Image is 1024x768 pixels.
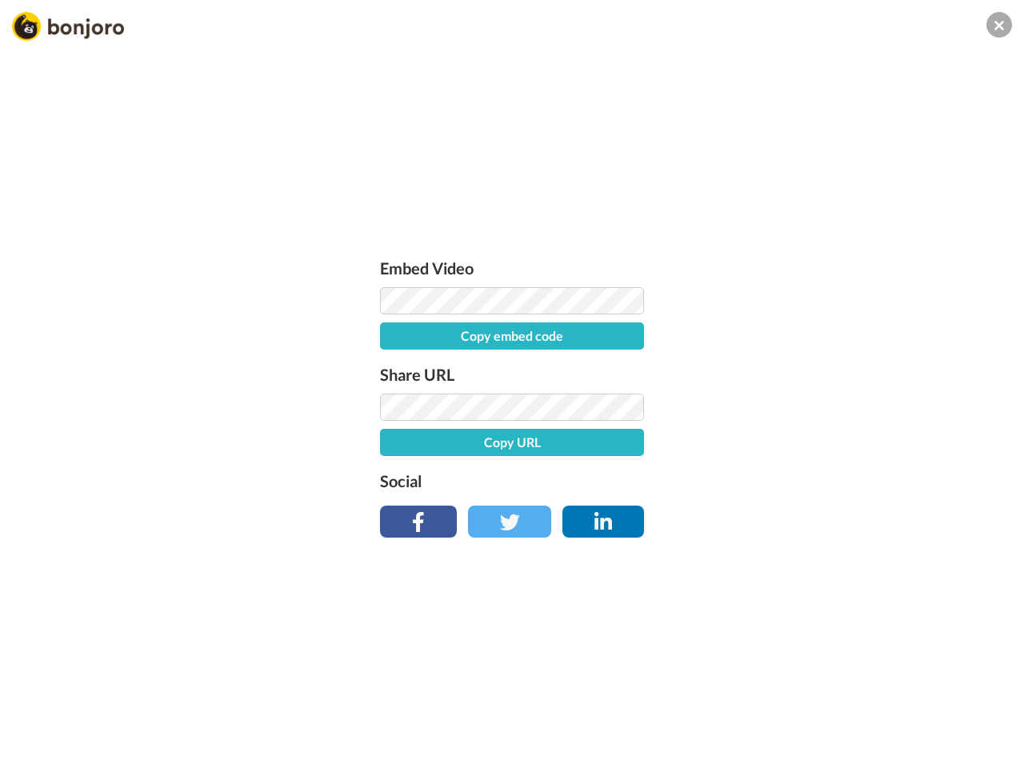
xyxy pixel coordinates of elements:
[380,255,644,281] label: Embed Video
[12,12,124,41] img: Bonjoro Logo
[380,468,644,494] label: Social
[380,362,644,387] label: Share URL
[380,429,644,456] button: Copy URL
[380,322,644,350] button: Copy embed code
